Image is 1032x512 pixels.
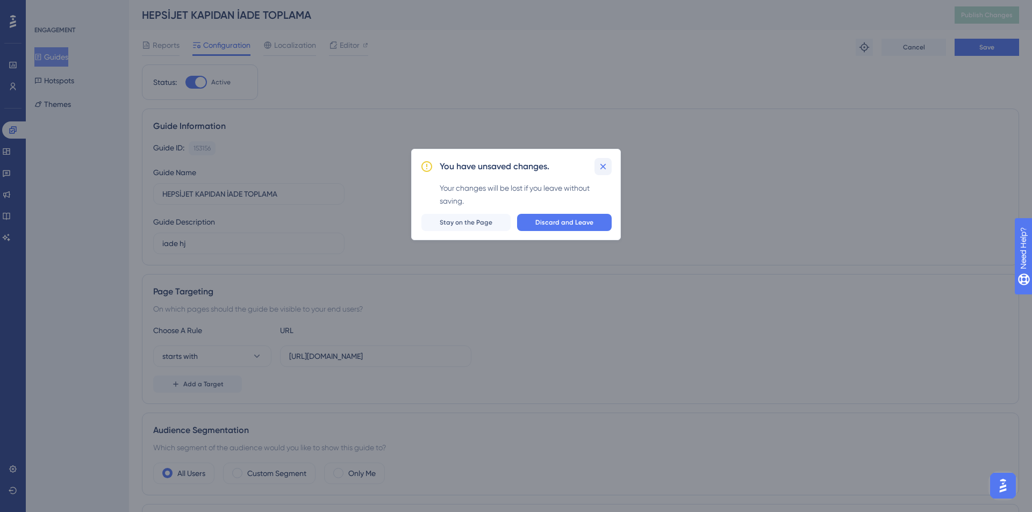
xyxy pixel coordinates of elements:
[987,470,1019,502] iframe: UserGuiding AI Assistant Launcher
[440,218,492,227] span: Stay on the Page
[440,182,612,207] div: Your changes will be lost if you leave without saving.
[535,218,593,227] span: Discard and Leave
[440,160,549,173] h2: You have unsaved changes.
[25,3,67,16] span: Need Help?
